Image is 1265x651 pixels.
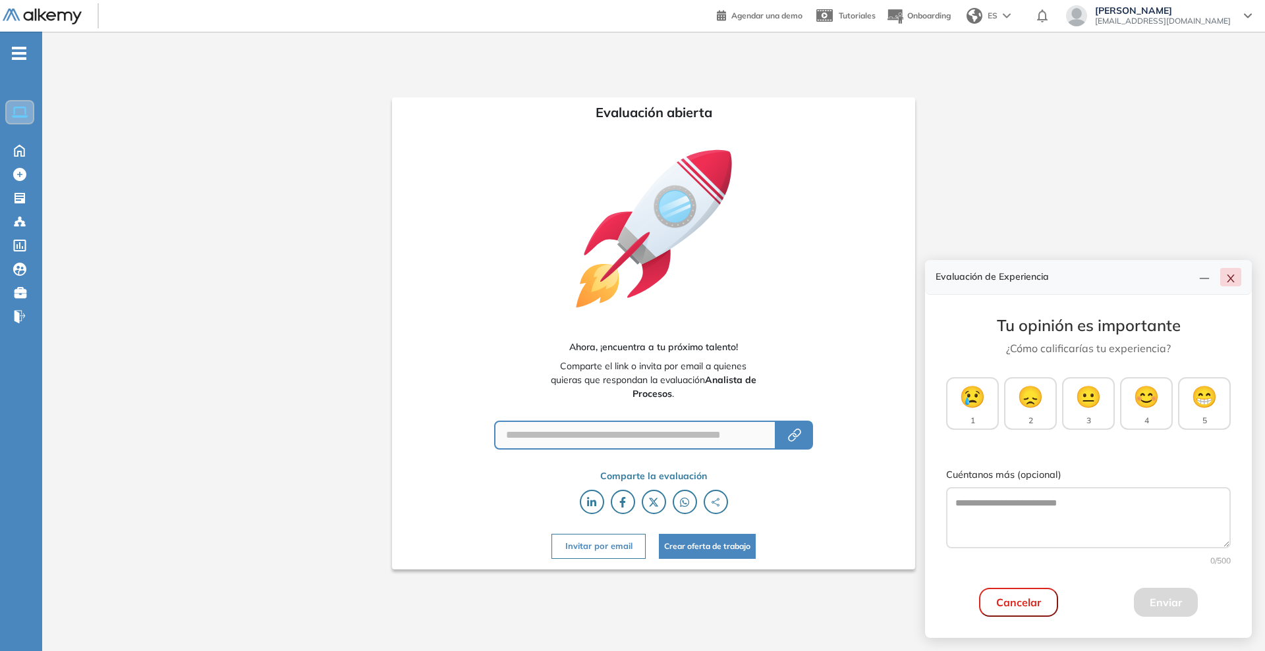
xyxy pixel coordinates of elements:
[1028,415,1033,427] span: 2
[659,534,756,558] button: Crear oferta de trabajo
[3,9,82,25] img: Logo
[1199,273,1210,284] span: line
[1133,380,1160,412] span: 😊
[600,469,707,483] span: Comparte la evaluación
[1220,268,1241,286] button: close
[946,468,1231,482] label: Cuéntanos más (opcional)
[886,2,951,30] button: Onboarding
[946,316,1231,335] h3: Tu opinión es importante
[946,377,999,430] button: 😢1
[1095,16,1231,26] span: [EMAIL_ADDRESS][DOMAIN_NAME]
[988,10,998,22] span: ES
[1194,268,1215,286] button: line
[979,588,1058,617] button: Cancelar
[1017,380,1044,412] span: 😞
[1075,380,1102,412] span: 😐
[1134,588,1198,617] button: Enviar
[1062,377,1115,430] button: 😐3
[596,103,712,122] span: Evaluación abierta
[12,52,26,55] i: -
[936,271,1194,282] h4: Evaluación de Experiencia
[550,359,757,401] span: Comparte el link o invita por email a quienes quieras que respondan la evaluación .
[839,11,876,20] span: Tutoriales
[946,555,1231,567] div: 0 /500
[1120,377,1173,430] button: 😊4
[1202,415,1207,427] span: 5
[907,11,951,20] span: Onboarding
[717,7,802,22] a: Agendar una demo
[1178,377,1231,430] button: 😁5
[967,8,982,24] img: world
[1225,273,1236,284] span: close
[946,340,1231,356] p: ¿Cómo calificarías tu experiencia?
[1095,5,1231,16] span: [PERSON_NAME]
[731,11,802,20] span: Agendar una demo
[1144,415,1149,427] span: 4
[1086,415,1091,427] span: 3
[569,340,738,354] span: Ahora, ¡encuentra a tu próximo talento!
[551,534,645,558] button: Invitar por email
[1004,377,1057,430] button: 😞2
[970,415,975,427] span: 1
[1191,380,1218,412] span: 😁
[959,380,986,412] span: 😢
[1003,13,1011,18] img: arrow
